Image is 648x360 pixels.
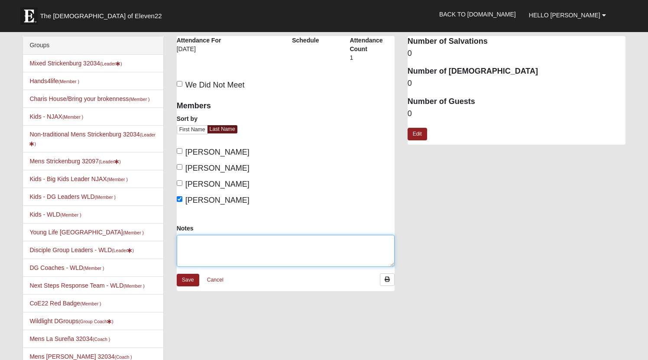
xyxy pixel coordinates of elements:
small: (Member ) [123,230,144,235]
label: Attendance For [177,36,221,45]
dt: Number of [DEMOGRAPHIC_DATA] [408,66,625,77]
div: [DATE] [177,45,221,59]
a: Mixed Strickenburg 32034(Leader) [29,60,122,67]
a: Back to [DOMAIN_NAME] [433,3,522,25]
a: Kids - WLD(Member ) [29,211,81,218]
small: (Member ) [62,114,83,120]
label: Sort by [177,114,198,123]
a: Kids - DG Leaders WLD(Member ) [29,193,116,200]
small: (Leader ) [100,61,122,66]
input: [PERSON_NAME] [177,148,182,154]
dd: 0 [408,78,625,89]
a: CoE22 Red Badge(Member ) [29,300,101,307]
span: Hello [PERSON_NAME] [529,12,600,19]
a: Last Name [207,125,237,133]
dt: Number of Guests [408,96,625,107]
small: (Member ) [123,283,144,289]
small: (Member ) [83,266,104,271]
a: Next Steps Response Team - WLD(Member ) [29,282,144,289]
label: Schedule [292,36,319,45]
a: Mens Strickenburg 32097(Leader) [29,158,120,165]
a: Hands4life(Member ) [29,78,79,84]
label: Attendance Count [350,36,394,53]
img: Eleven22 logo [20,7,38,25]
small: (Leader ) [99,159,121,164]
span: [PERSON_NAME] [185,164,249,172]
small: (Member ) [107,177,128,182]
input: [PERSON_NAME] [177,180,182,186]
span: [PERSON_NAME] [185,196,249,204]
span: We Did Not Meet [185,81,245,89]
h4: Members [177,101,279,111]
a: Non-traditional Mens Strickenburg 32034(Leader) [29,131,156,147]
span: [PERSON_NAME] [185,180,249,188]
a: Print Attendance Roster [380,273,395,286]
input: We Did Not Meet [177,81,182,87]
a: The [DEMOGRAPHIC_DATA] of Eleven22 [16,3,189,25]
a: Save [177,274,199,286]
span: The [DEMOGRAPHIC_DATA] of Eleven22 [40,12,162,20]
span: [PERSON_NAME] [185,148,249,156]
a: Kids - NJAX(Member ) [29,113,83,120]
small: (Member ) [58,79,79,84]
a: Hello [PERSON_NAME] [522,4,612,26]
small: (Group Coach ) [78,319,113,324]
a: DG Coaches - WLD(Member ) [29,264,104,271]
a: Disciple Group Leaders - WLD(Leader) [29,246,134,253]
small: (Coach ) [93,337,110,342]
a: Mens La Sureña 32034(Coach ) [29,335,110,342]
a: First Name [177,125,208,134]
input: [PERSON_NAME] [177,164,182,170]
a: Cancel [201,273,229,287]
a: Young Life [GEOGRAPHIC_DATA](Member ) [29,229,144,236]
div: Groups [23,36,163,55]
dd: 0 [408,108,625,120]
a: Charis House/Bring your brokenness(Member ) [29,95,149,102]
small: (Member ) [80,301,101,306]
input: [PERSON_NAME] [177,196,182,202]
label: Notes [177,224,194,233]
dd: 0 [408,48,625,59]
a: Wildlight DGroups(Group Coach) [29,318,113,324]
small: (Member ) [60,212,81,217]
small: (Member ) [95,195,116,200]
dt: Number of Salvations [408,36,625,47]
small: (Member ) [129,97,149,102]
small: (Leader ) [112,248,134,253]
a: Edit [408,128,427,140]
div: 1 [350,53,394,68]
a: Kids - Big Kids Leader NJAX(Member ) [29,175,128,182]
